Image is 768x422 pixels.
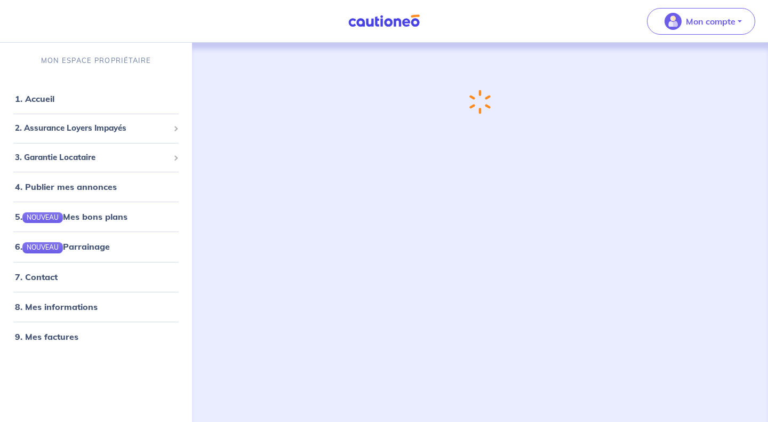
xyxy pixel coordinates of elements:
span: 2. Assurance Loyers Impayés [15,122,169,134]
p: MON ESPACE PROPRIÉTAIRE [41,55,151,66]
a: 7. Contact [15,272,58,282]
div: 6.NOUVEAUParrainage [4,236,188,257]
p: Mon compte [686,15,735,28]
img: illu_account_valid_menu.svg [665,13,682,30]
div: 7. Contact [4,266,188,288]
span: 3. Garantie Locataire [15,152,169,164]
div: 8. Mes informations [4,296,188,317]
div: 2. Assurance Loyers Impayés [4,118,188,139]
a: 4. Publier mes annonces [15,181,117,192]
a: 6.NOUVEAUParrainage [15,241,110,252]
a: 1. Accueil [15,93,54,104]
a: 8. Mes informations [15,301,98,312]
div: 3. Garantie Locataire [4,147,188,168]
img: loading-spinner [465,86,495,118]
div: 5.NOUVEAUMes bons plans [4,206,188,227]
div: 4. Publier mes annonces [4,176,188,197]
a: 9. Mes factures [15,331,78,342]
a: 5.NOUVEAUMes bons plans [15,211,127,222]
div: 1. Accueil [4,88,188,109]
img: Cautioneo [344,14,424,28]
button: illu_account_valid_menu.svgMon compte [647,8,755,35]
div: 9. Mes factures [4,326,188,347]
